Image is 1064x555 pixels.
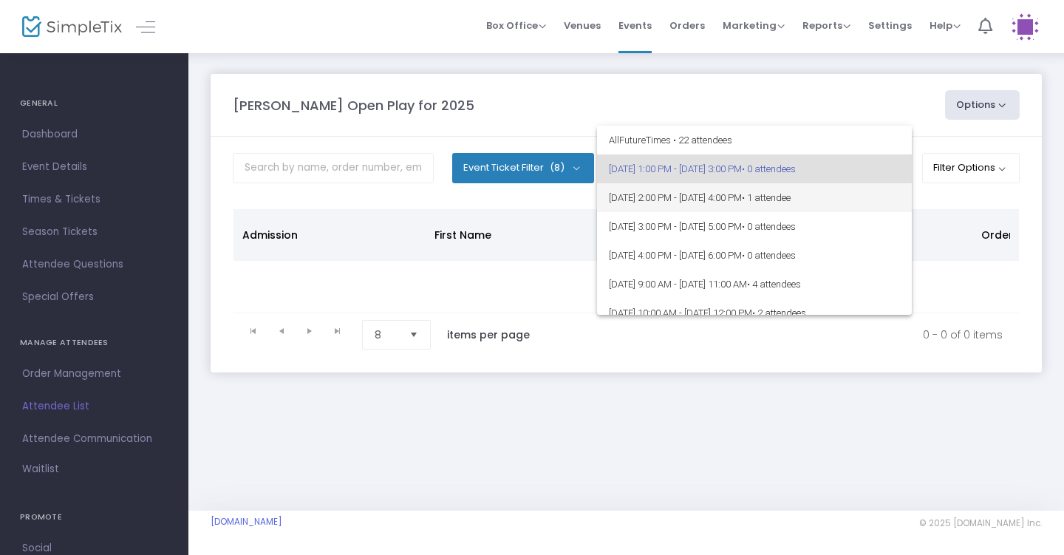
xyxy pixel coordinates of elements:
span: All Future Times • 22 attendees [609,126,900,154]
span: • 0 attendees [742,221,796,232]
span: [DATE] 10:00 AM - [DATE] 12:00 PM [609,299,900,327]
span: [DATE] 9:00 AM - [DATE] 11:00 AM [609,270,900,299]
span: • 1 attendee [742,192,791,203]
span: • 2 attendees [752,307,806,319]
span: • 0 attendees [742,163,796,174]
span: [DATE] 1:00 PM - [DATE] 3:00 PM [609,154,900,183]
span: [DATE] 4:00 PM - [DATE] 6:00 PM [609,241,900,270]
span: • 0 attendees [742,250,796,261]
span: [DATE] 3:00 PM - [DATE] 5:00 PM [609,212,900,241]
span: • 4 attendees [747,279,801,290]
span: [DATE] 2:00 PM - [DATE] 4:00 PM [609,183,900,212]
